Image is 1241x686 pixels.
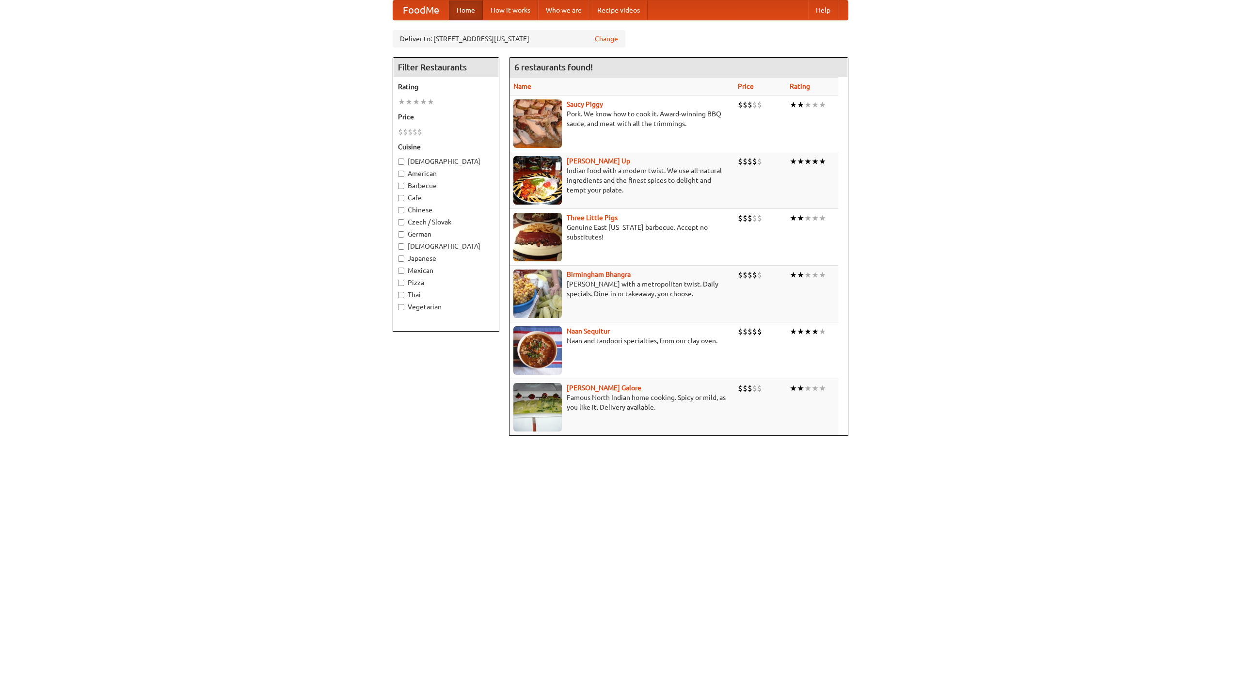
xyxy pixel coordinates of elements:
[743,326,748,337] li: $
[567,157,630,165] b: [PERSON_NAME] Up
[513,109,730,128] p: Pork. We know how to cook it. Award-winning BBQ sauce, and meat with all the trimmings.
[811,213,819,223] li: ★
[398,268,404,274] input: Mexican
[797,156,804,167] li: ★
[738,156,743,167] li: $
[513,213,562,261] img: littlepigs.jpg
[513,336,730,346] p: Naan and tandoori specialties, from our clay oven.
[595,34,618,44] a: Change
[804,326,811,337] li: ★
[757,99,762,110] li: $
[743,213,748,223] li: $
[757,326,762,337] li: $
[797,326,804,337] li: ★
[804,99,811,110] li: ★
[811,270,819,280] li: ★
[743,156,748,167] li: $
[738,326,743,337] li: $
[398,96,405,107] li: ★
[398,127,403,137] li: $
[513,99,562,148] img: saucy.jpg
[738,82,754,90] a: Price
[738,99,743,110] li: $
[408,127,413,137] li: $
[513,383,562,431] img: currygalore.jpg
[819,213,826,223] li: ★
[413,127,417,137] li: $
[398,280,404,286] input: Pizza
[398,207,404,213] input: Chinese
[752,326,757,337] li: $
[398,171,404,177] input: American
[819,383,826,394] li: ★
[790,383,797,394] li: ★
[398,243,404,250] input: [DEMOGRAPHIC_DATA]
[398,181,494,191] label: Barbecue
[567,214,618,222] a: Three Little Pigs
[790,82,810,90] a: Rating
[483,0,538,20] a: How it works
[757,270,762,280] li: $
[743,383,748,394] li: $
[393,58,499,77] h4: Filter Restaurants
[398,292,404,298] input: Thai
[804,213,811,223] li: ★
[757,156,762,167] li: $
[748,213,752,223] li: $
[797,213,804,223] li: ★
[790,99,797,110] li: ★
[567,384,641,392] b: [PERSON_NAME] Galore
[748,99,752,110] li: $
[513,279,730,299] p: [PERSON_NAME] with a metropolitan twist. Daily specials. Dine-in or takeaway, you choose.
[743,270,748,280] li: $
[393,0,449,20] a: FoodMe
[398,183,404,189] input: Barbecue
[513,82,531,90] a: Name
[738,213,743,223] li: $
[790,326,797,337] li: ★
[752,156,757,167] li: $
[398,193,494,203] label: Cafe
[513,166,730,195] p: Indian food with a modern twist. We use all-natural ingredients and the finest spices to delight ...
[757,213,762,223] li: $
[757,383,762,394] li: $
[790,213,797,223] li: ★
[427,96,434,107] li: ★
[417,127,422,137] li: $
[567,327,610,335] a: Naan Sequitur
[398,255,404,262] input: Japanese
[567,271,631,278] a: Birmingham Bhangra
[398,157,494,166] label: [DEMOGRAPHIC_DATA]
[819,270,826,280] li: ★
[589,0,648,20] a: Recipe videos
[405,96,413,107] li: ★
[797,270,804,280] li: ★
[819,326,826,337] li: ★
[808,0,838,20] a: Help
[398,254,494,263] label: Japanese
[413,96,420,107] li: ★
[398,217,494,227] label: Czech / Slovak
[513,156,562,205] img: curryup.jpg
[393,30,625,48] div: Deliver to: [STREET_ADDRESS][US_STATE]
[790,270,797,280] li: ★
[811,99,819,110] li: ★
[398,302,494,312] label: Vegetarian
[398,159,404,165] input: [DEMOGRAPHIC_DATA]
[790,156,797,167] li: ★
[811,326,819,337] li: ★
[811,156,819,167] li: ★
[804,383,811,394] li: ★
[797,99,804,110] li: ★
[567,100,603,108] a: Saucy Piggy
[752,99,757,110] li: $
[738,270,743,280] li: $
[748,156,752,167] li: $
[398,241,494,251] label: [DEMOGRAPHIC_DATA]
[398,142,494,152] h5: Cuisine
[738,383,743,394] li: $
